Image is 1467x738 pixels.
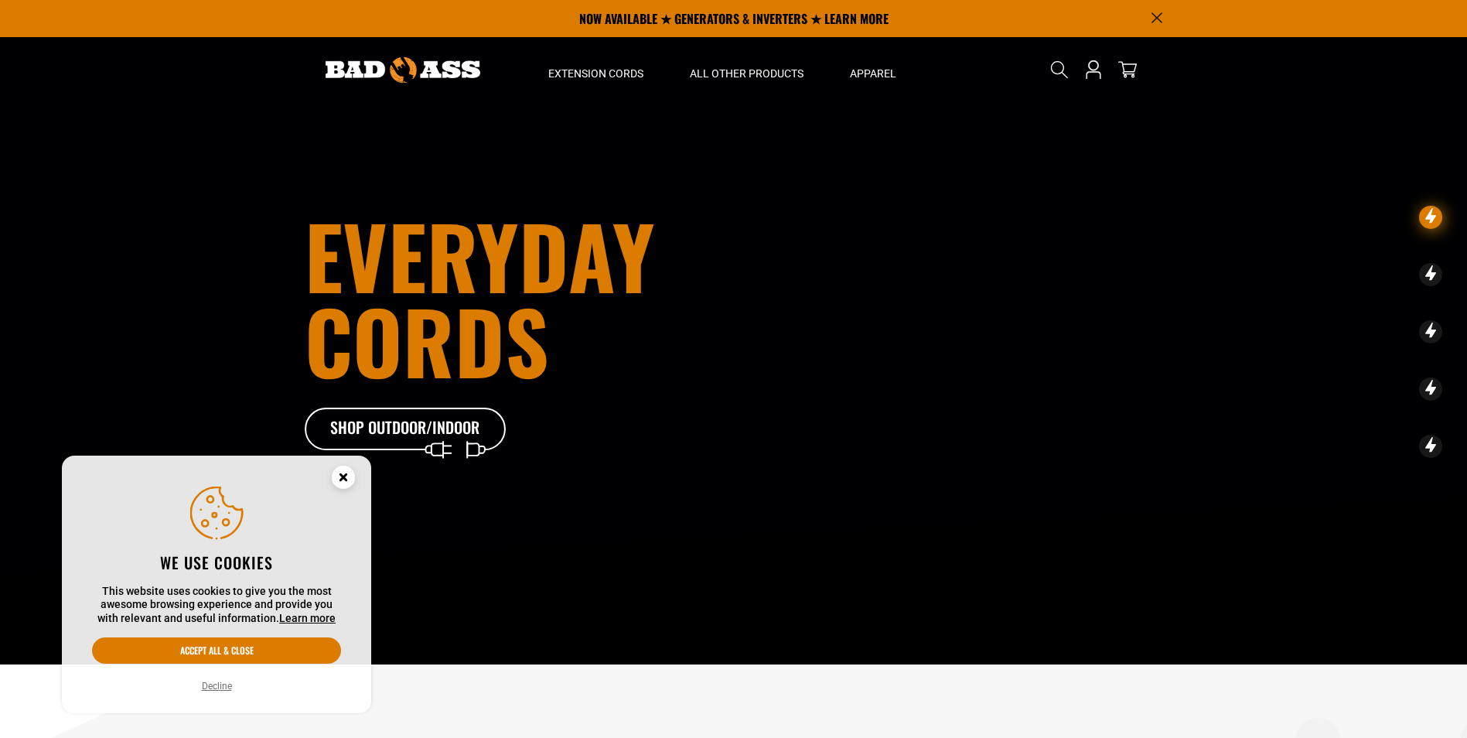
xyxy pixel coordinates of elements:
[850,67,896,80] span: Apparel
[667,37,827,102] summary: All Other Products
[525,37,667,102] summary: Extension Cords
[305,213,820,383] h1: Everyday cords
[92,585,341,626] p: This website uses cookies to give you the most awesome browsing experience and provide you with r...
[827,37,919,102] summary: Apparel
[690,67,803,80] span: All Other Products
[62,456,371,714] aside: Cookie Consent
[548,67,643,80] span: Extension Cords
[92,637,341,664] button: Accept all & close
[279,612,336,624] a: Learn more
[1047,57,1072,82] summary: Search
[326,57,480,83] img: Bad Ass Extension Cords
[305,408,506,451] a: Shop Outdoor/Indoor
[197,678,237,694] button: Decline
[92,552,341,572] h2: We use cookies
